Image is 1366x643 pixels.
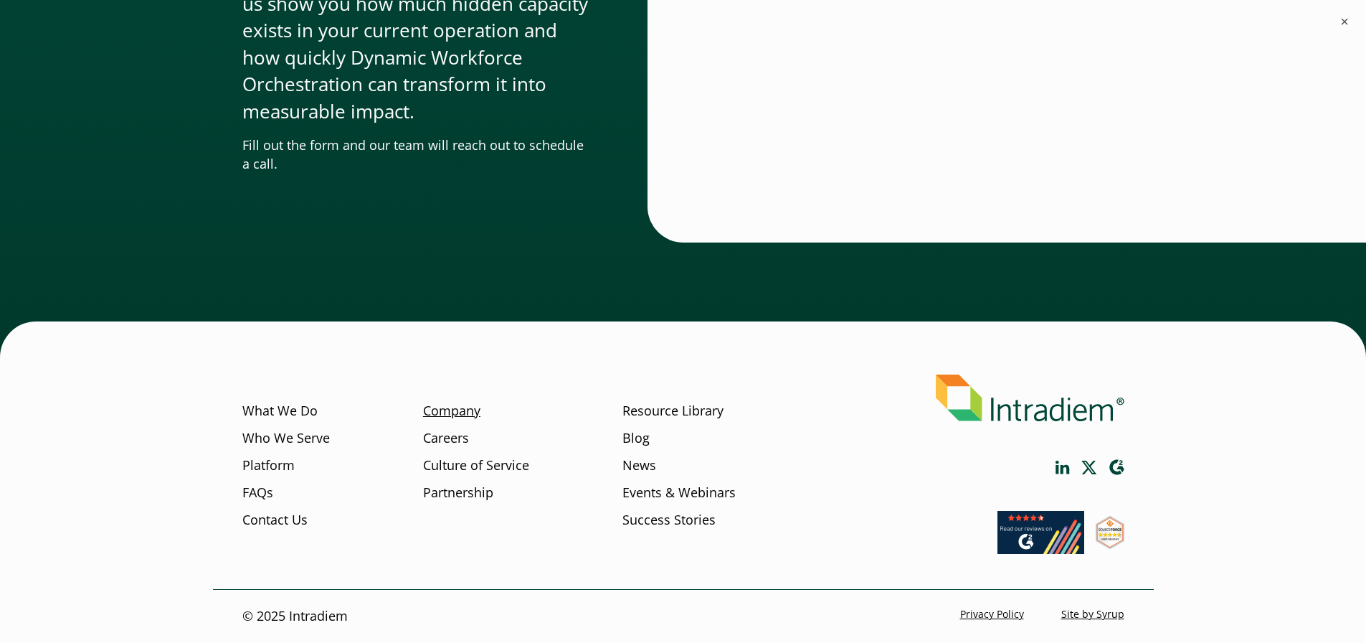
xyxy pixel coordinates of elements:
[1081,461,1097,474] a: Link opens in a new window
[1109,459,1124,476] a: Link opens in a new window
[1061,607,1124,621] a: Site by Syrup
[242,429,330,448] a: Who We Serve
[242,483,273,502] a: FAQs
[622,483,736,502] a: Events & Webinars
[423,456,529,475] a: Culture of Service
[622,402,724,421] a: Resource Library
[423,402,480,421] a: Company
[242,136,590,174] p: Fill out the form and our team will reach out to schedule a call.
[622,510,716,529] a: Success Stories
[242,510,308,529] a: Contact Us
[1096,516,1124,549] img: SourceForge User Reviews
[936,375,1124,421] img: Intradiem
[1056,461,1070,474] a: Link opens in a new window
[1337,14,1352,29] button: ×
[242,402,318,421] a: What We Do
[1096,535,1124,553] a: Link opens in a new window
[423,483,493,502] a: Partnership
[622,429,650,448] a: Blog
[423,429,469,448] a: Careers
[997,540,1084,558] a: Link opens in a new window
[997,511,1084,554] img: Read our reviews on G2
[960,607,1024,621] a: Privacy Policy
[242,456,295,475] a: Platform
[622,456,656,475] a: News
[242,607,348,626] p: © 2025 Intradiem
